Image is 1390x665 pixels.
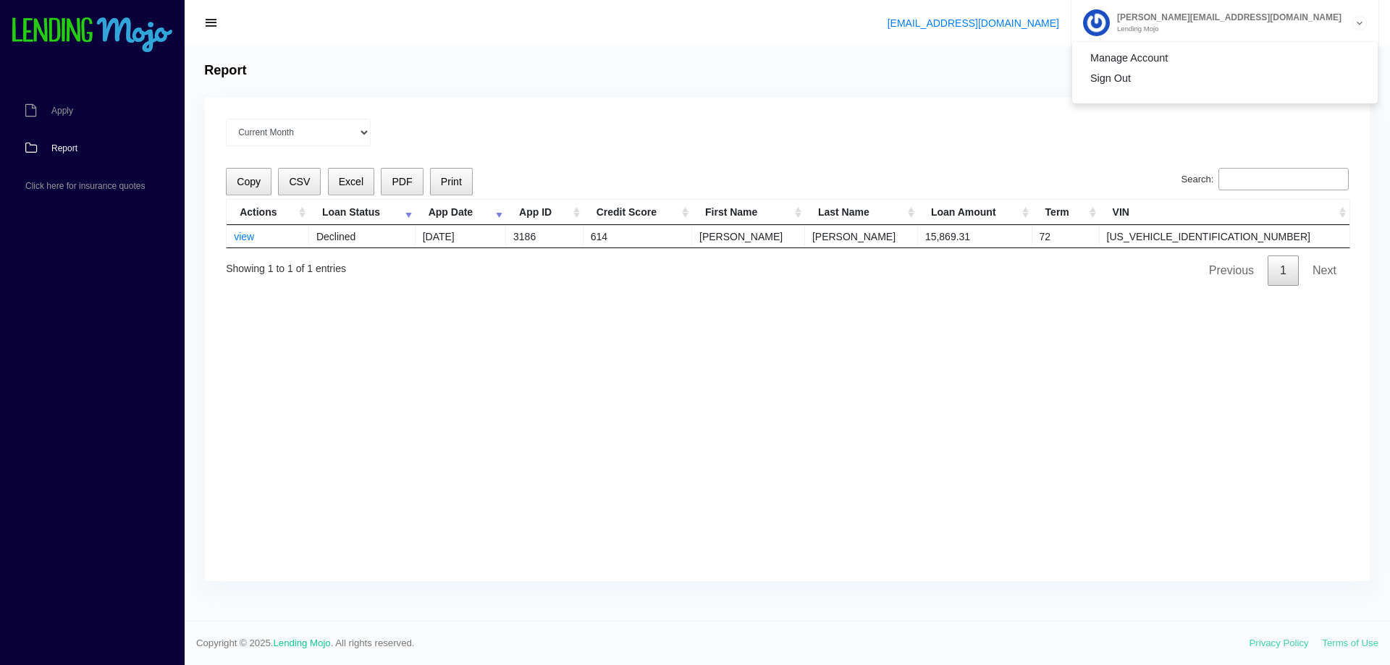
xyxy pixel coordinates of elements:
th: Term: activate to sort column ascending [1032,200,1100,225]
button: CSV [278,168,321,196]
span: Click here for insurance quotes [25,182,145,190]
button: Print [430,168,473,196]
th: Loan Status: activate to sort column ascending [309,200,416,225]
span: Print [441,176,462,187]
th: App ID: activate to sort column ascending [506,200,584,225]
a: Manage Account [1072,48,1378,68]
div: Showing 1 to 1 of 1 entries [226,253,346,276]
input: Search: [1218,168,1349,191]
a: Privacy Policy [1250,638,1309,648]
a: Previous [1197,255,1266,286]
th: Credit Score: activate to sort column ascending [584,200,692,225]
small: Lending Mojo [1110,25,1341,33]
button: PDF [381,168,423,196]
a: view [234,231,254,242]
td: 3186 [506,225,584,247]
button: Excel [328,168,375,196]
th: VIN: activate to sort column ascending [1100,200,1349,225]
span: Copy [237,176,261,187]
a: Sign Out [1072,68,1378,88]
span: Copyright © 2025. . All rights reserved. [196,636,1250,651]
span: Apply [51,106,73,115]
span: PDF [392,176,412,187]
a: Terms of Use [1322,638,1378,648]
div: Profile image [PERSON_NAME][EMAIL_ADDRESS][DOMAIN_NAME] Lending Mojo [1071,41,1378,104]
span: Excel [339,176,363,187]
button: Copy [226,168,271,196]
th: App Date: activate to sort column ascending [416,200,506,225]
td: [PERSON_NAME] [692,225,805,247]
td: [US_VEHICLE_IDENTIFICATION_NUMBER] [1100,225,1349,247]
label: Search: [1181,168,1349,191]
h4: Report [204,63,246,79]
td: Declined [309,225,416,247]
td: 15,869.31 [918,225,1032,247]
td: 72 [1032,225,1100,247]
span: [PERSON_NAME][EMAIL_ADDRESS][DOMAIN_NAME] [1110,13,1341,22]
span: Report [51,144,77,153]
a: Next [1300,255,1349,286]
th: First Name: activate to sort column ascending [692,200,805,225]
td: 614 [584,225,692,247]
a: Lending Mojo [274,638,331,648]
td: [DATE] [416,225,506,247]
span: CSV [289,176,310,187]
img: logo-small.png [11,17,174,54]
th: Last Name: activate to sort column ascending [805,200,918,225]
a: [EMAIL_ADDRESS][DOMAIN_NAME] [888,17,1059,29]
img: Profile image [1083,9,1110,36]
td: [PERSON_NAME] [805,225,918,247]
th: Loan Amount: activate to sort column ascending [918,200,1032,225]
a: 1 [1268,255,1299,286]
th: Actions: activate to sort column ascending [227,200,309,225]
